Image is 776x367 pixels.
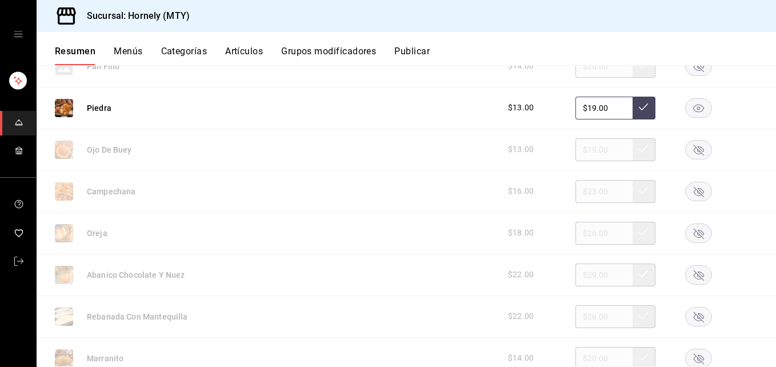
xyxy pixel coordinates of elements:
h3: Sucursal: Hornely (MTY) [78,9,190,23]
button: Menús [114,46,142,65]
img: Preview [55,99,73,117]
button: open drawer [14,30,23,39]
button: Categorías [161,46,207,65]
button: Artículos [225,46,263,65]
button: Publicar [394,46,430,65]
span: $13.00 [508,102,534,114]
button: Resumen [55,46,95,65]
input: Sin ajuste [575,97,633,119]
button: Grupos modificadores [281,46,376,65]
div: navigation tabs [55,46,776,65]
button: Piedra [87,102,111,114]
